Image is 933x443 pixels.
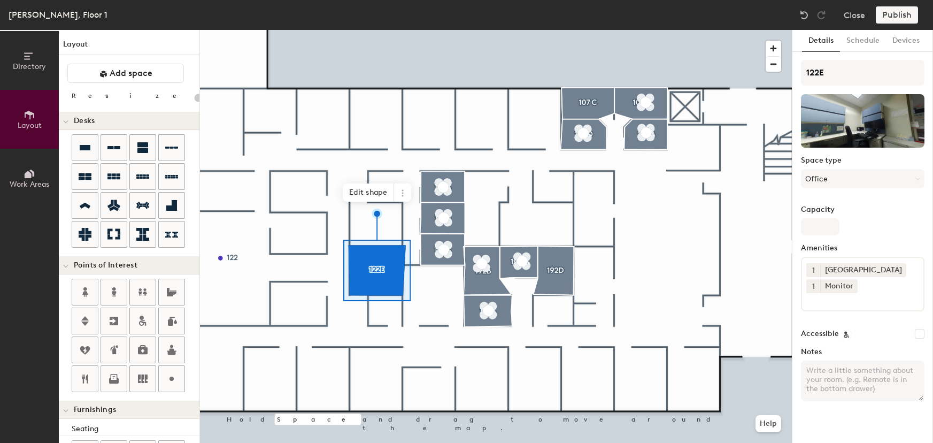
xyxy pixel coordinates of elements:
[801,156,924,165] label: Space type
[886,30,926,52] button: Devices
[820,263,906,277] div: [GEOGRAPHIC_DATA]
[799,10,809,20] img: Undo
[801,205,924,214] label: Capacity
[59,39,199,55] h1: Layout
[13,62,46,71] span: Directory
[74,406,116,414] span: Furnishings
[343,184,394,202] span: Edit shape
[840,30,886,52] button: Schedule
[110,68,152,79] span: Add space
[820,279,858,293] div: Monitor
[802,30,840,52] button: Details
[801,348,924,356] label: Notes
[812,281,815,292] span: 1
[801,330,839,338] label: Accessible
[801,169,924,188] button: Office
[801,244,924,253] label: Amenities
[9,8,107,21] div: [PERSON_NAME], Floor 1
[816,10,827,20] img: Redo
[844,6,865,24] button: Close
[812,265,815,276] span: 1
[72,91,190,100] div: Resize
[18,121,42,130] span: Layout
[72,423,199,435] div: Seating
[801,94,924,148] img: The space named 122E
[806,263,820,277] button: 1
[806,279,820,293] button: 1
[755,415,781,432] button: Help
[74,117,95,125] span: Desks
[10,180,49,189] span: Work Areas
[67,64,184,83] button: Add space
[74,261,137,270] span: Points of Interest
